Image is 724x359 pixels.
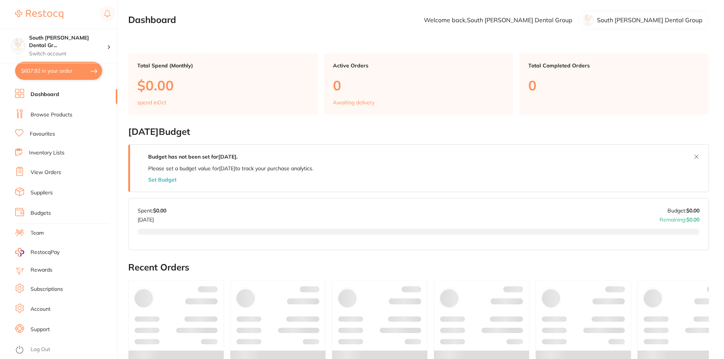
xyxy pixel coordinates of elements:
[138,208,166,214] p: Spent:
[137,99,166,105] p: spend in Oct
[519,53,709,115] a: Total Completed Orders0
[148,177,176,183] button: Set Budget
[128,262,709,273] h2: Recent Orders
[528,63,700,69] p: Total Completed Orders
[29,149,64,157] a: Inventory Lists
[29,50,107,58] p: Switch account
[12,38,25,52] img: South Burnett Dental Group
[31,326,50,333] a: Support
[153,207,166,214] strong: $0.00
[30,130,55,138] a: Favourites
[686,216,699,223] strong: $0.00
[15,6,63,23] a: Restocq Logo
[31,249,60,256] span: RestocqPay
[137,78,309,93] p: $0.00
[333,99,374,105] p: Awaiting delivery
[686,207,699,214] strong: $0.00
[333,63,505,69] p: Active Orders
[15,344,115,356] button: Log Out
[31,91,59,98] a: Dashboard
[660,214,699,223] p: Remaining:
[333,78,505,93] p: 0
[31,169,61,176] a: View Orders
[148,165,313,171] p: Please set a budget value for [DATE] to track your purchase analytics.
[31,346,50,353] a: Log Out
[667,208,699,214] p: Budget:
[31,189,53,197] a: Suppliers
[31,229,44,237] a: Team
[128,15,176,25] h2: Dashboard
[15,248,24,257] img: RestocqPay
[31,111,72,119] a: Browse Products
[128,53,318,115] a: Total Spend (Monthly)$0.00spend inOct
[324,53,514,115] a: Active Orders0Awaiting delivery
[31,306,51,313] a: Account
[148,153,238,160] strong: Budget has not been set for [DATE] .
[15,248,60,257] a: RestocqPay
[31,286,63,293] a: Subscriptions
[29,34,107,49] h4: South Burnett Dental Group
[15,10,63,19] img: Restocq Logo
[137,63,309,69] p: Total Spend (Monthly)
[424,17,572,23] p: Welcome back, South [PERSON_NAME] Dental Group
[31,266,52,274] a: Rewards
[528,78,700,93] p: 0
[128,127,709,137] h2: [DATE] Budget
[597,17,703,23] p: South [PERSON_NAME] Dental Group
[31,209,51,217] a: Budgets
[138,214,166,223] p: [DATE]
[15,62,102,80] button: $607.92 in your order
